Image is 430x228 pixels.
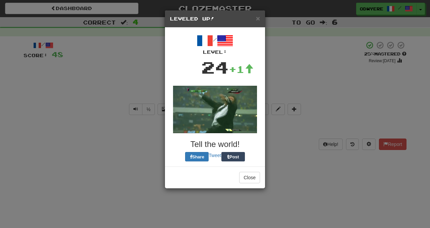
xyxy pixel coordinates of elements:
div: 24 [201,55,229,79]
div: / [170,33,260,55]
img: soccer-coach-2-a9306edb2ed3f6953285996bb4238f2040b39cbea5cfbac61ac5b5c8179d3151.gif [173,86,257,133]
button: Post [221,152,245,161]
div: Level: [170,49,260,55]
div: +1 [229,63,254,76]
h5: Leveled Up! [170,15,260,22]
button: Close [256,15,260,22]
a: Tweet [209,153,221,158]
h3: Tell the world! [170,140,260,149]
button: Close [239,172,260,183]
button: Share [185,152,209,161]
span: × [256,14,260,22]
